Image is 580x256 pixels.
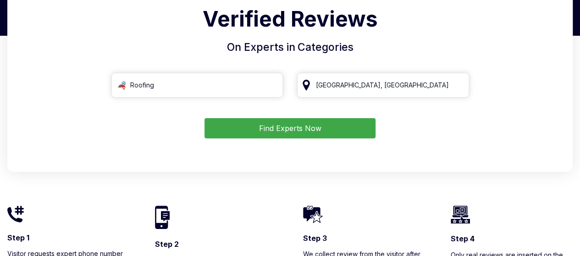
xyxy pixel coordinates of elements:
img: homeIcon1 [7,206,24,223]
h4: On Experts in Categories [18,39,562,55]
input: Search Category [111,73,283,98]
h3: Step 2 [155,239,277,249]
h3: Step 4 [451,234,573,244]
button: Find Experts Now [204,118,376,138]
img: homeIcon3 [303,206,323,223]
h3: Step 1 [7,233,129,243]
h3: Step 3 [303,233,425,243]
img: homeIcon2 [155,206,170,229]
img: homeIcon4 [451,206,470,223]
input: Your City [297,73,469,98]
h1: Verified Reviews [18,3,562,39]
